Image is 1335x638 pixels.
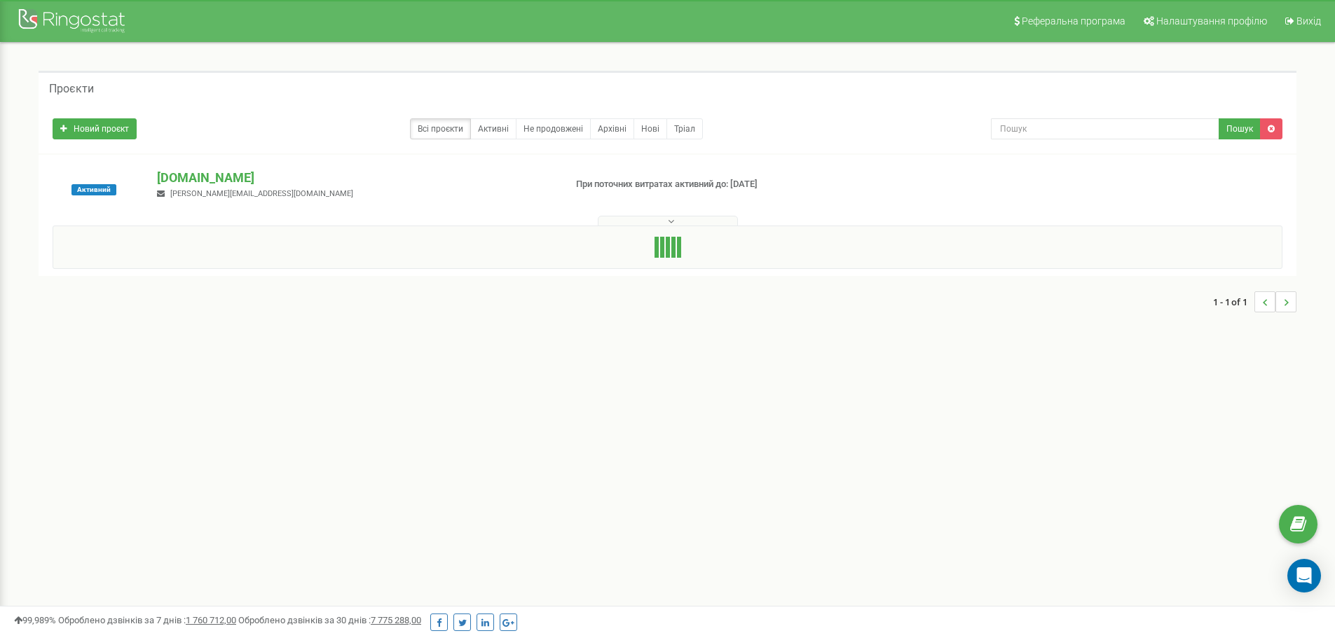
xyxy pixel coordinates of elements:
span: Налаштування профілю [1156,15,1267,27]
div: Open Intercom Messenger [1287,559,1321,592]
a: Новий проєкт [53,118,137,139]
button: Пошук [1219,118,1261,139]
span: Реферальна програма [1022,15,1125,27]
a: Не продовжені [516,118,591,139]
a: Тріал [666,118,703,139]
span: Активний [71,184,116,195]
a: Всі проєкти [410,118,471,139]
input: Пошук [991,118,1219,139]
u: 1 760 712,00 [186,615,236,625]
span: Оброблено дзвінків за 30 днів : [238,615,421,625]
p: [DOMAIN_NAME] [157,169,553,187]
a: Архівні [590,118,634,139]
p: При поточних витратах активний до: [DATE] [576,178,868,191]
u: 7 775 288,00 [371,615,421,625]
span: [PERSON_NAME][EMAIL_ADDRESS][DOMAIN_NAME] [170,189,353,198]
span: 1 - 1 of 1 [1213,291,1254,312]
span: Вихід [1296,15,1321,27]
nav: ... [1213,277,1296,326]
a: Нові [634,118,667,139]
h5: Проєкти [49,83,94,95]
a: Активні [470,118,516,139]
span: Оброблено дзвінків за 7 днів : [58,615,236,625]
span: 99,989% [14,615,56,625]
